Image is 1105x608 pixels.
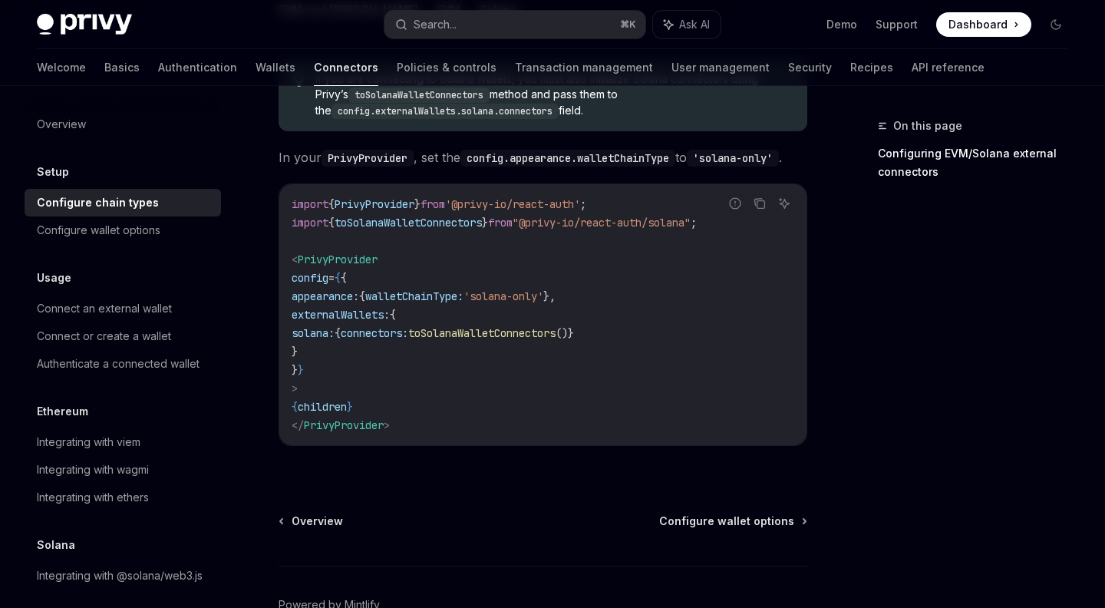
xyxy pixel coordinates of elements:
span: If you are connecting to Solana wallets, you must also initialize Solana connectors using Privy’s... [315,71,792,119]
a: Integrating with @solana/web3.js [25,562,221,590]
span: ; [580,197,586,211]
a: Configure wallet options [659,514,806,529]
span: { [292,400,298,414]
div: Integrating with ethers [37,488,149,507]
a: Basics [104,49,140,86]
span: = [328,271,335,285]
div: Search... [414,15,457,34]
span: import [292,197,328,211]
a: Authenticate a connected wallet [25,350,221,378]
button: Ask AI [653,11,721,38]
span: import [292,216,328,230]
span: } [414,197,421,211]
a: Demo [826,17,857,32]
span: from [421,197,445,211]
span: } [482,216,488,230]
h5: Setup [37,163,69,181]
a: Support [876,17,918,32]
a: Dashboard [936,12,1031,37]
a: Integrating with wagmi [25,456,221,484]
span: Dashboard [948,17,1008,32]
span: < [292,253,298,266]
button: Copy the contents from the code block [750,193,770,213]
span: externalWallets: [292,308,390,322]
a: Configure chain types [25,189,221,216]
h5: Solana [37,536,75,554]
a: Policies & controls [397,49,496,86]
div: Configure chain types [37,193,159,212]
span: { [390,308,396,322]
a: Recipes [850,49,893,86]
span: walletChainType: [365,289,463,303]
span: '@privy-io/react-auth' [445,197,580,211]
button: Toggle dark mode [1044,12,1068,37]
span: { [335,271,341,285]
span: Overview [292,514,343,529]
button: Search...⌘K [384,11,645,38]
h5: Usage [37,269,71,287]
span: ⌘ K [620,18,636,31]
div: Overview [37,115,86,134]
a: Configuring EVM/Solana external connectors [878,141,1080,184]
div: Integrating with viem [37,433,140,451]
a: Welcome [37,49,86,86]
span: } [292,345,298,359]
div: Configure wallet options [37,221,160,240]
span: { [328,197,335,211]
a: Integrating with viem [25,428,221,456]
span: solana: [292,326,335,340]
span: } [347,400,353,414]
span: PrivyProvider [298,253,378,266]
code: config.externalWallets.solana.connectors [331,104,559,119]
span: { [341,271,347,285]
span: PrivyProvider [335,197,414,211]
div: Authenticate a connected wallet [37,355,200,373]
span: PrivyProvider [304,418,384,432]
span: }, [543,289,556,303]
span: { [328,216,335,230]
div: Connect or create a wallet [37,327,171,345]
a: Wallets [256,49,295,86]
a: Connect an external wallet [25,295,221,322]
a: API reference [912,49,985,86]
span: On this page [893,117,962,135]
a: Overview [280,514,343,529]
a: Connectors [314,49,378,86]
span: } [292,363,298,377]
a: User management [671,49,770,86]
a: Security [788,49,832,86]
span: appearance: [292,289,359,303]
div: Integrating with @solana/web3.js [37,567,203,585]
a: Transaction management [515,49,653,86]
span: </ [292,418,304,432]
img: dark logo [37,14,132,35]
span: 'solana-only' [463,289,543,303]
span: ; [691,216,697,230]
button: Ask AI [774,193,794,213]
span: { [359,289,365,303]
a: Configure wallet options [25,216,221,244]
code: config.appearance.walletChainType [460,150,675,167]
a: Connect or create a wallet [25,322,221,350]
div: Integrating with wagmi [37,461,149,479]
span: } [298,363,304,377]
button: Report incorrect code [725,193,745,213]
span: connectors: [341,326,408,340]
span: "@privy-io/react-auth/solana" [513,216,691,230]
span: In your , set the to . [279,147,807,168]
code: PrivyProvider [322,150,414,167]
code: 'solana-only' [687,150,779,167]
span: Ask AI [679,17,710,32]
div: Connect an external wallet [37,299,172,318]
span: toSolanaWalletConnectors [335,216,482,230]
span: Configure wallet options [659,514,794,529]
a: Authentication [158,49,237,86]
span: > [384,418,390,432]
span: { [335,326,341,340]
a: Overview [25,111,221,138]
span: > [292,382,298,395]
span: from [488,216,513,230]
code: toSolanaWalletConnectors [348,88,490,103]
span: children [298,400,347,414]
span: ()} [556,326,574,340]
